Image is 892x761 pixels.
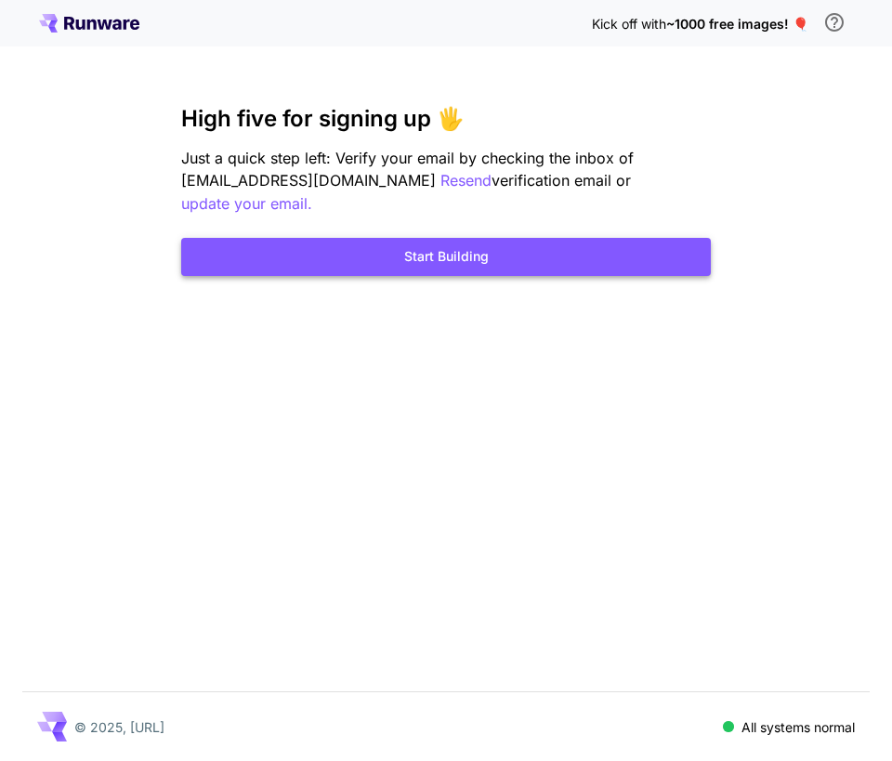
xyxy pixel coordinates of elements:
[181,238,711,276] button: Start Building
[74,717,164,737] p: © 2025, [URL]
[181,192,312,216] button: update your email.
[492,171,631,190] span: verification email or
[181,106,711,132] h3: High five for signing up 🖐️
[741,717,855,737] p: All systems normal
[181,149,634,190] span: Just a quick step left: Verify your email by checking the inbox of [EMAIL_ADDRESS][DOMAIN_NAME]
[440,169,492,192] button: Resend
[666,16,808,32] span: ~1000 free images! 🎈
[592,16,666,32] span: Kick off with
[816,4,853,41] button: In order to qualify for free credit, you need to sign up with a business email address and click ...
